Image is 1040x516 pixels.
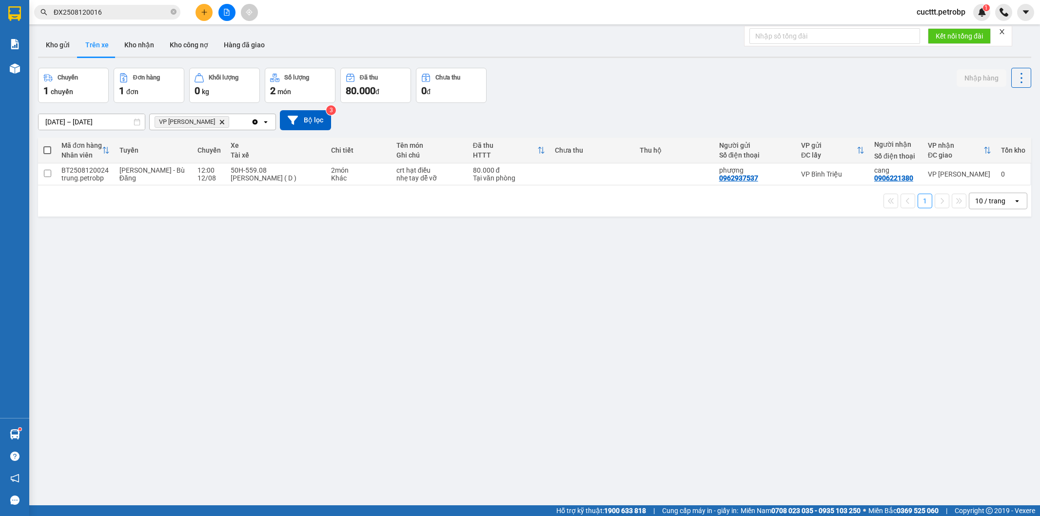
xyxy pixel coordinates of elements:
div: ĐC lấy [801,151,857,159]
div: Tại văn phòng [473,174,545,182]
button: Nhập hàng [957,69,1006,87]
span: đ [427,88,431,96]
span: close-circle [171,9,177,15]
strong: 1900 633 818 [604,507,646,515]
img: logo-vxr [8,6,21,21]
div: Tài xế [231,151,321,159]
button: Số lượng2món [265,68,335,103]
div: Mã đơn hàng [61,141,102,149]
sup: 1 [983,4,990,11]
div: Khối lượng [209,74,238,81]
button: Đã thu80.000đ [340,68,411,103]
div: Chi tiết [331,146,387,154]
div: Người gửi [719,141,791,149]
button: caret-down [1017,4,1034,21]
span: món [277,88,291,96]
div: 0 [1001,170,1025,178]
span: chuyến [51,88,73,96]
div: 80.000 đ [473,166,545,174]
svg: Delete [219,119,225,125]
span: kg [202,88,209,96]
span: Kết nối tổng đài [936,31,983,41]
div: 12:00 [197,166,221,174]
div: Đã thu [360,74,378,81]
img: warehouse-icon [10,63,20,74]
th: Toggle SortBy [57,138,115,163]
button: Bộ lọc [280,110,331,130]
div: trung.petrobp [61,174,110,182]
div: Tồn kho [1001,146,1025,154]
span: ⚪️ [863,509,866,513]
div: Chuyến [58,74,78,81]
span: 1 [43,85,49,97]
span: VP Đức Liễu, close by backspace [155,116,229,128]
span: | [946,505,947,516]
div: 10 / trang [975,196,1005,206]
div: Chuyến [197,146,221,154]
button: 1 [918,194,932,208]
div: VP gửi [801,141,857,149]
input: Tìm tên, số ĐT hoặc mã đơn [54,7,169,18]
button: Kho công nợ [162,33,216,57]
span: Hỗ trợ kỹ thuật: [556,505,646,516]
button: Kho nhận [117,33,162,57]
svg: open [262,118,270,126]
button: aim [241,4,258,21]
span: close-circle [171,8,177,17]
button: Chưa thu0đ [416,68,487,103]
input: Selected VP Đức Liễu. [231,117,232,127]
span: search [40,9,47,16]
div: 2 món [331,166,387,174]
div: ĐC giao [928,151,983,159]
span: copyright [986,507,993,514]
span: 1 [984,4,988,11]
div: 0962937537 [719,174,758,182]
div: Khác [331,174,387,182]
button: file-add [218,4,235,21]
button: Kho gửi [38,33,78,57]
strong: 0708 023 035 - 0935 103 250 [771,507,861,515]
th: Toggle SortBy [796,138,869,163]
div: 12/08 [197,174,221,182]
div: crt hạt điều [396,166,463,174]
div: Đã thu [473,141,537,149]
div: HTTT [473,151,537,159]
div: Tên món [396,141,463,149]
span: 0 [421,85,427,97]
span: cucttt.petrobp [909,6,973,18]
button: Hàng đã giao [216,33,273,57]
div: Xe [231,141,321,149]
img: phone-icon [1000,8,1008,17]
div: Chưa thu [555,146,630,154]
span: 0 [195,85,200,97]
div: cang [874,166,918,174]
span: Miền Bắc [868,505,939,516]
div: 50H-559.08 [231,166,321,174]
div: nhẹ tay dễ vỡ [396,174,463,182]
th: Toggle SortBy [468,138,550,163]
th: Toggle SortBy [923,138,996,163]
div: [PERSON_NAME] ( D ) [231,174,321,182]
div: Số điện thoại [719,151,791,159]
div: phượng [719,166,791,174]
span: aim [246,9,253,16]
div: VP Bình Triệu [801,170,864,178]
span: close [999,28,1005,35]
span: [PERSON_NAME] - Bù Đăng [119,166,185,182]
div: Số điện thoại [874,152,918,160]
input: Select a date range. [39,114,145,130]
button: Trên xe [78,33,117,57]
img: solution-icon [10,39,20,49]
svg: open [1013,197,1021,205]
span: đơn [126,88,138,96]
div: Đơn hàng [133,74,160,81]
sup: 3 [326,105,336,115]
span: đ [375,88,379,96]
img: icon-new-feature [978,8,986,17]
span: 80.000 [346,85,375,97]
button: Kết nối tổng đài [928,28,991,44]
span: VP Đức Liễu [159,118,215,126]
div: Số lượng [284,74,309,81]
div: Chưa thu [435,74,460,81]
span: file-add [223,9,230,16]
